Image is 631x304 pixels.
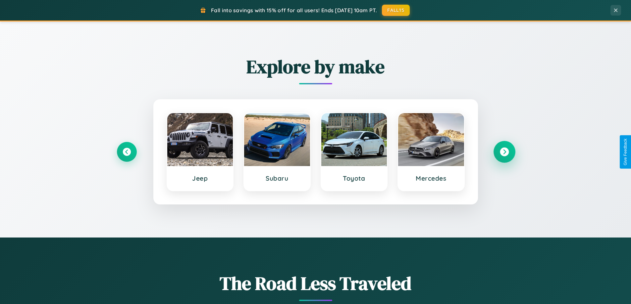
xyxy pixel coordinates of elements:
[382,5,410,16] button: FALL15
[117,271,514,296] h1: The Road Less Traveled
[251,174,303,182] h3: Subaru
[405,174,457,182] h3: Mercedes
[623,139,628,165] div: Give Feedback
[117,54,514,79] h2: Explore by make
[328,174,381,182] h3: Toyota
[211,7,377,14] span: Fall into savings with 15% off for all users! Ends [DATE] 10am PT.
[174,174,227,182] h3: Jeep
